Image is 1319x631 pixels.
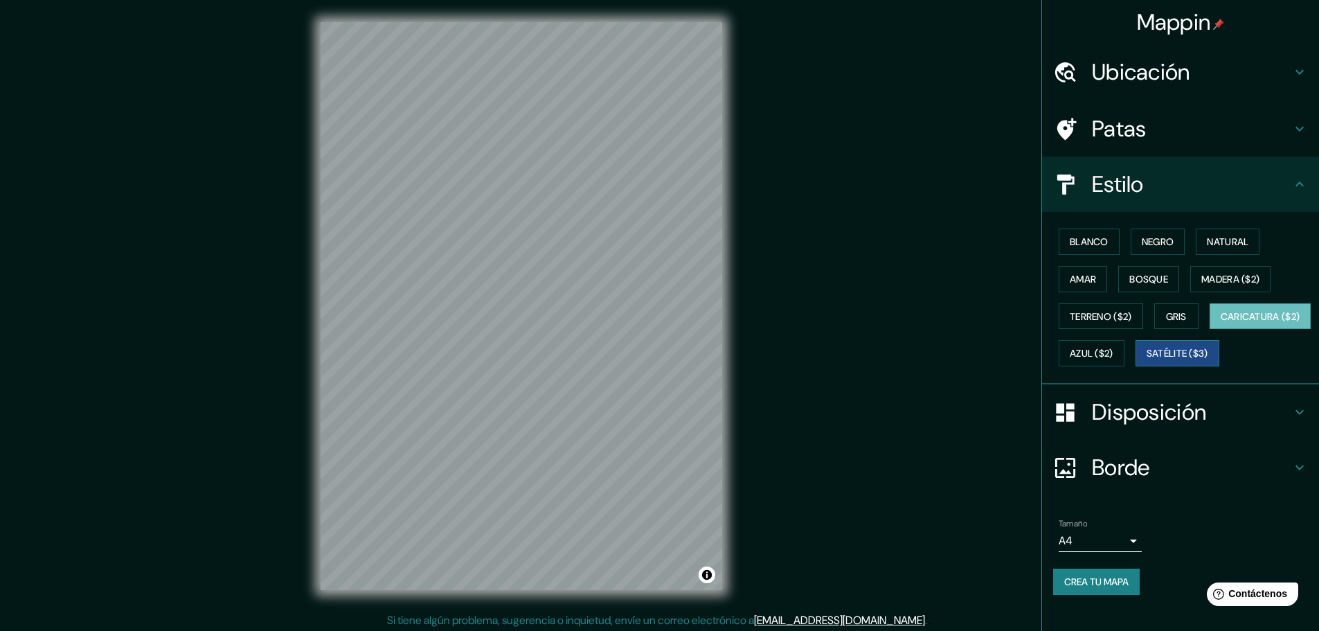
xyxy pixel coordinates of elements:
font: Gris [1166,310,1187,323]
font: . [925,613,927,628]
font: Borde [1092,453,1150,482]
font: Natural [1207,235,1248,248]
font: Tamaño [1059,518,1087,529]
button: Blanco [1059,229,1120,255]
font: A4 [1059,533,1073,548]
img: pin-icon.png [1213,19,1224,30]
div: Estilo [1042,157,1319,212]
button: Natural [1196,229,1259,255]
button: Gris [1154,303,1199,330]
font: Si tiene algún problema, sugerencia o inquietud, envíe un correo electrónico a [387,613,754,628]
font: Bosque [1129,273,1168,285]
a: [EMAIL_ADDRESS][DOMAIN_NAME] [754,613,925,628]
font: Amar [1070,273,1096,285]
font: Mappin [1137,8,1211,37]
button: Azul ($2) [1059,340,1124,366]
button: Bosque [1118,266,1179,292]
div: Disposición [1042,384,1319,440]
font: Estilo [1092,170,1144,199]
font: Madera ($2) [1201,273,1259,285]
font: Caricatura ($2) [1221,310,1300,323]
button: Negro [1131,229,1185,255]
button: Caricatura ($2) [1210,303,1311,330]
font: Blanco [1070,235,1109,248]
button: Crea tu mapa [1053,569,1140,595]
font: Crea tu mapa [1064,576,1129,588]
font: Disposición [1092,398,1206,427]
div: Ubicación [1042,44,1319,100]
button: Amar [1059,266,1107,292]
font: . [929,612,932,628]
div: A4 [1059,530,1142,552]
button: Satélite ($3) [1136,340,1219,366]
font: Satélite ($3) [1147,348,1208,360]
div: Patas [1042,101,1319,157]
font: . [927,612,929,628]
font: Azul ($2) [1070,348,1113,360]
div: Borde [1042,440,1319,495]
button: Terreno ($2) [1059,303,1143,330]
canvas: Mapa [321,22,722,590]
button: Madera ($2) [1190,266,1271,292]
font: Terreno ($2) [1070,310,1132,323]
font: Patas [1092,114,1147,143]
font: Ubicación [1092,57,1190,87]
iframe: Lanzador de widgets de ayuda [1196,577,1304,616]
button: Activar o desactivar atribución [699,567,715,583]
font: Negro [1142,235,1174,248]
